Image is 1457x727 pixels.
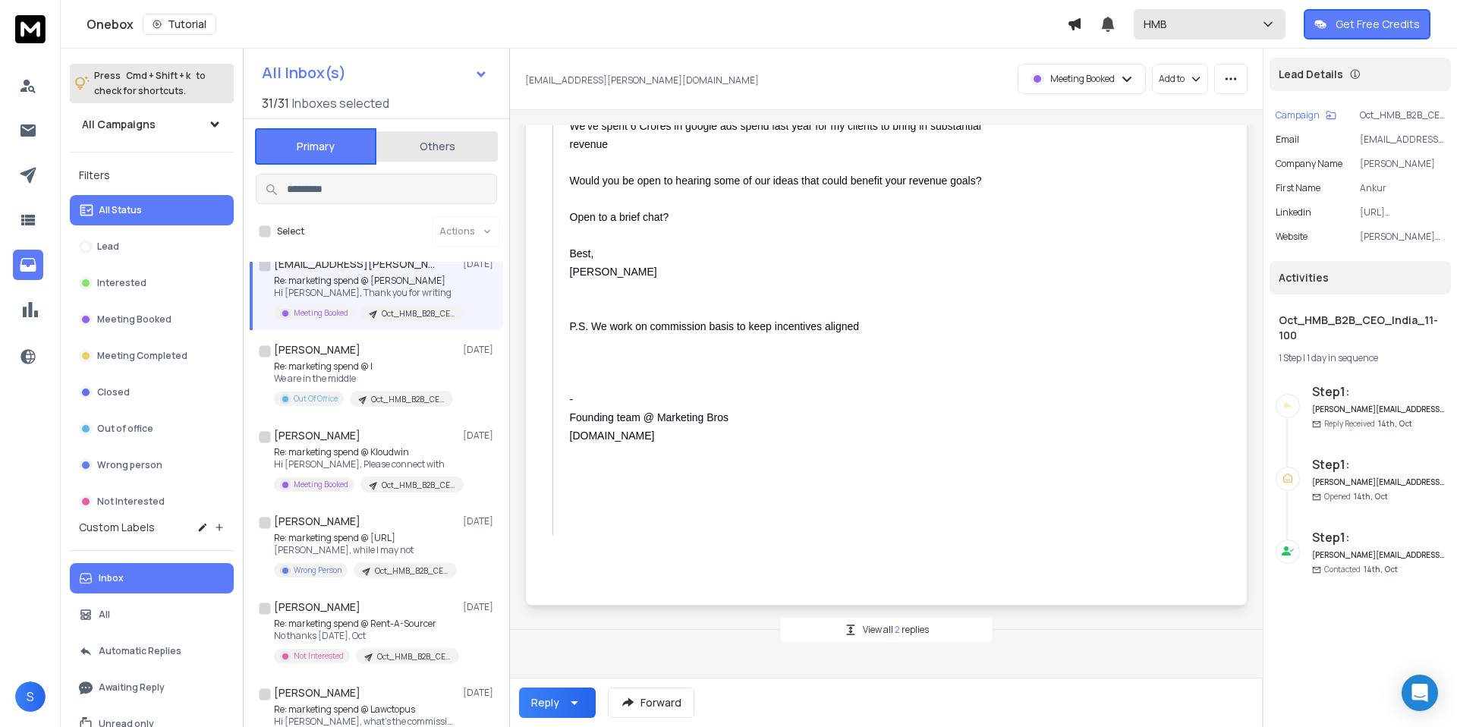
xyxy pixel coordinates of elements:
h1: All Campaigns [82,117,156,132]
div: Open Intercom Messenger [1402,675,1438,711]
p: Out of office [97,423,153,435]
button: Automatic Replies [70,636,234,666]
button: Wrong person [70,450,234,480]
h6: Step 1 : [1312,455,1445,474]
p: Company Name [1276,158,1342,170]
h1: All Inbox(s) [262,65,346,80]
p: Not Interested [97,496,165,508]
h6: [PERSON_NAME][EMAIL_ADDRESS][DOMAIN_NAME] [1312,549,1445,561]
p: Lead [97,241,119,253]
h1: [PERSON_NAME] [274,342,360,357]
button: All Campaigns [70,109,234,140]
p: [DATE] [463,344,497,356]
button: S [15,681,46,712]
p: [DATE] [463,515,497,527]
p: Meeting Booked [97,313,172,326]
button: Interested [70,268,234,298]
h3: Filters [70,165,234,186]
p: All [99,609,110,621]
button: All Status [70,195,234,225]
p: Meeting Completed [97,350,187,362]
span: 14th, Oct [1378,418,1412,429]
p: Awaiting Reply [99,681,165,694]
span: Open to a brief chat? [570,211,669,223]
label: Select [277,225,304,238]
div: | [1279,352,1442,364]
p: [DATE] [463,258,497,270]
button: Out of office [70,414,234,444]
p: [EMAIL_ADDRESS][PERSON_NAME][DOMAIN_NAME] [525,74,759,87]
h1: [PERSON_NAME] [274,514,360,529]
p: Wrong person [97,459,162,471]
p: Get Free Credits [1336,17,1420,32]
h1: [EMAIL_ADDRESS][PERSON_NAME][DOMAIN_NAME] [274,256,441,272]
p: Interested [97,277,146,289]
p: Oct_HMB_B2B_CEO_India_11-100 [375,565,448,577]
span: P.S. We work on commission basis to keep incentives aligned [570,320,860,332]
p: Closed [97,386,130,398]
span: 1 day in sequence [1307,351,1378,364]
p: We are in the middle [274,373,453,385]
div: Reply [531,695,559,710]
p: Hi [PERSON_NAME], Please connect with [274,458,456,471]
p: Email [1276,134,1299,146]
p: Press to check for shortcuts. [94,68,206,99]
p: Oct_HMB_B2B_CEO_India_11-100 [371,394,444,405]
p: [DATE] [463,687,497,699]
span: Would you be open to hearing some of our ideas that could benefit your revenue goals? [570,175,982,187]
span: - [570,393,574,405]
p: Add to [1159,73,1185,85]
h3: Custom Labels [79,520,155,535]
span: 14th, Oct [1364,564,1398,574]
h1: [PERSON_NAME] [274,428,360,443]
p: Inbox [99,572,124,584]
span: We've spent 6 Crores in google ads spend last year for my clients to bring in substantial revenue [570,120,984,150]
button: Primary [255,128,376,165]
p: [DATE] [463,430,497,442]
h1: Oct_HMB_B2B_CEO_India_11-100 [1279,313,1442,343]
span: Founding team @ Marketing Bros [570,411,729,423]
p: Lead Details [1279,67,1343,82]
span: 1 Step [1279,351,1301,364]
p: Meeting Booked [294,307,348,319]
p: Re: marketing spend @ I [274,360,453,373]
div: Onebox [87,14,1067,35]
span: [DOMAIN_NAME] [570,430,655,442]
p: [PERSON_NAME], while I may not [274,544,456,556]
p: Automatic Replies [99,645,181,657]
p: [PERSON_NAME] [1360,158,1445,170]
h3: Inboxes selected [292,94,389,112]
p: All Status [99,204,142,216]
p: Contacted [1324,564,1398,575]
p: website [1276,231,1308,243]
p: linkedin [1276,206,1311,219]
p: [EMAIL_ADDRESS][PERSON_NAME][DOMAIN_NAME] [1360,134,1445,146]
p: Wrong Person [294,565,341,576]
p: Ankur [1360,182,1445,194]
button: Tutorial [143,14,216,35]
p: Re: marketing spend @ Lawctopus [274,703,456,716]
p: Reply Received [1324,418,1412,430]
span: 31 / 31 [262,94,289,112]
h1: [PERSON_NAME] [274,600,360,615]
p: [PERSON_NAME][DOMAIN_NAME] [1360,231,1445,243]
button: Meeting Completed [70,341,234,371]
button: Closed [70,377,234,408]
button: Meeting Booked [70,304,234,335]
p: Not Interested [294,650,344,662]
p: Re: marketing spend @ Rent-A-Sourcer [274,618,456,630]
span: 2 [895,623,902,636]
span: [PERSON_NAME] [570,266,657,278]
button: Forward [608,688,694,718]
p: Opened [1324,491,1388,502]
h6: [PERSON_NAME][EMAIL_ADDRESS][DOMAIN_NAME] [1312,404,1445,415]
button: All [70,600,234,630]
button: Not Interested [70,486,234,517]
button: All Inbox(s) [250,58,500,88]
p: Re: marketing spend @ [URL] [274,532,456,544]
button: Awaiting Reply [70,672,234,703]
p: Meeting Booked [1050,73,1115,85]
p: Hi [PERSON_NAME], Thank you for writing [274,287,456,299]
p: Meeting Booked [294,479,348,490]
